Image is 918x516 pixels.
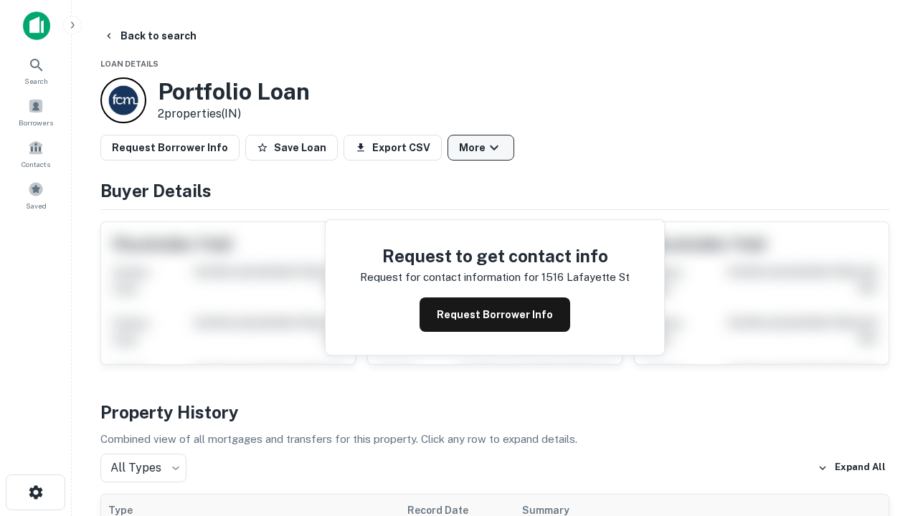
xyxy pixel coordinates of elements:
p: 1516 lafayette st [541,269,630,286]
img: capitalize-icon.png [23,11,50,40]
h3: Portfolio Loan [158,78,310,105]
button: Export CSV [344,135,442,161]
span: Saved [26,200,47,211]
h4: Request to get contact info [360,243,630,269]
button: Save Loan [245,135,338,161]
button: More [448,135,514,161]
div: All Types [100,454,186,482]
button: Expand All [814,457,889,479]
span: Loan Details [100,59,158,68]
button: Request Borrower Info [420,297,570,332]
a: Borrowers [4,92,67,131]
a: Search [4,51,67,90]
h4: Buyer Details [100,178,889,204]
iframe: Chat Widget [846,355,918,424]
span: Contacts [22,158,50,170]
p: 2 properties (IN) [158,105,310,123]
h4: Property History [100,399,889,425]
button: Request Borrower Info [100,135,240,161]
button: Back to search [98,23,202,49]
p: Request for contact information for [360,269,539,286]
p: Combined view of all mortgages and transfers for this property. Click any row to expand details. [100,431,889,448]
span: Borrowers [19,117,53,128]
span: Search [24,75,48,87]
a: Contacts [4,134,67,173]
a: Saved [4,176,67,214]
